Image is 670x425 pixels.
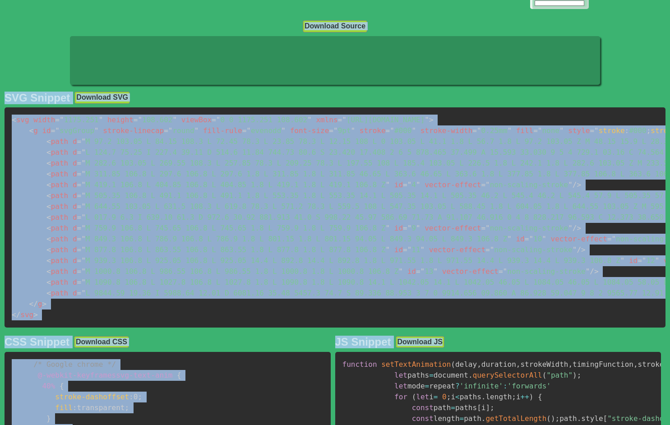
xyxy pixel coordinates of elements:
span: = [607,235,612,243]
span: height [107,115,134,124]
span: > [429,115,434,124]
span: " [420,245,425,254]
span: d [73,224,77,232]
span: = [434,393,438,401]
span: d [73,213,77,222]
span: " [529,235,533,243]
span: id [407,267,416,276]
span: " [194,126,199,135]
span: " [385,180,390,189]
span: { [538,393,542,401]
span: function [342,360,377,369]
span: " [542,235,546,243]
span: 1175.251 [55,115,103,124]
span: path [46,137,68,146]
span: < [46,148,51,157]
span: = [499,267,503,276]
span: ? [455,382,460,390]
span: " [81,180,86,189]
span: " [81,137,86,146]
span: round [164,126,199,135]
span: /* Google chrome */ [33,360,116,369]
span: , [477,360,481,369]
span: " [81,224,86,232]
span: = [638,256,642,265]
span: = [77,267,82,276]
span: stroke [599,126,625,135]
span: " [333,126,338,135]
span: > [33,310,38,319]
span: path [46,256,68,265]
span: 12 [638,256,659,265]
span: vector-effect [429,245,485,254]
span: id [516,235,524,243]
span: : [129,393,134,401]
span: " [477,126,481,135]
span: < [46,245,51,254]
span: ) [551,414,555,423]
span: fill [516,126,534,135]
span: fill-rule [203,126,242,135]
span: = [77,224,82,232]
span: = [77,289,82,297]
span: d [73,180,77,189]
span: = [481,224,485,232]
span: 0 0 1175.251 108.602 [212,115,312,124]
span: , [633,360,638,369]
span: . [481,414,486,423]
span: ; [125,403,129,412]
span: id [394,245,403,254]
span: < [46,289,51,297]
span: @-webkit-keyframes [38,371,116,379]
span: g [29,126,38,135]
span: = [525,235,529,243]
span: ] [485,403,490,412]
span: < [46,278,51,286]
span: let [394,371,407,379]
span: " [81,191,86,200]
span: path [46,180,68,189]
span: " [390,126,394,135]
span: 10 [525,235,546,243]
span: ( [412,393,416,401]
span: < [46,137,51,146]
span: " [407,224,412,232]
span: path [46,245,68,254]
span: " [81,170,86,178]
span: = [55,115,60,124]
span: M 849.3 106.8 L 786.9 106.8 L 786.9 1.8 L 801.15 1.8 L 801.15 94.05 L 849.3 94.05 L 849.3 106.8 Z [77,235,512,243]
span: d [73,148,77,157]
span: " [81,278,86,286]
span: " [425,115,429,124]
span: = [429,371,434,379]
button: Download Source [303,20,367,32]
span: g [29,300,42,308]
h2: JS Snippet [335,336,391,348]
span: path [46,267,68,276]
span: vector-effect [425,224,481,232]
span: " [81,202,86,211]
span: d [73,256,77,265]
span: " [568,224,573,232]
h2: SVG Snippet [5,92,70,104]
span: = [164,126,168,135]
span: " [568,180,573,189]
span: path [46,202,68,211]
span: M 759.9 106.8 L 745.65 106.8 L 745.65 1.8 L 759.9 1.8 L 759.9 106.8 Z [77,224,390,232]
span: path [46,159,68,167]
span: " [420,267,425,276]
span: : [503,382,508,390]
span: d [73,267,77,276]
span: < [46,159,51,167]
span: M 1000.8 106.8 L 986.55 106.8 L 986.55 1.8 L 1000.8 1.8 L 1000.8 106.8 Z [77,267,403,276]
span: " [168,126,173,135]
span: = [386,126,390,135]
span: </ [12,310,20,319]
span: fill [55,403,73,412]
span: =" [590,126,598,135]
span: = [77,159,82,167]
span: 0 [442,393,447,401]
span: id [394,224,403,232]
span: " [81,235,86,243]
span: = [77,278,82,286]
